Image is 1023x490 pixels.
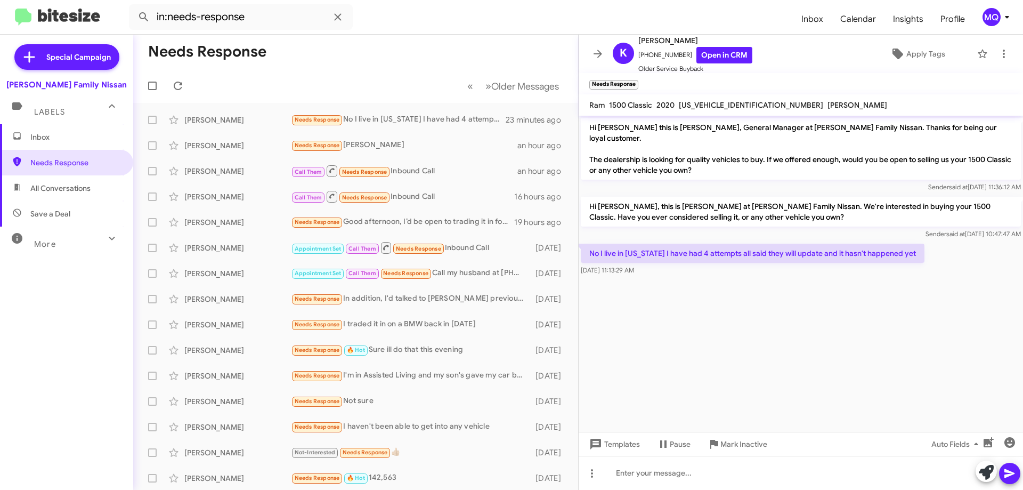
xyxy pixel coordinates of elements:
[696,47,752,63] a: Open in CRM
[291,241,530,254] div: Inbound Call
[342,168,387,175] span: Needs Response
[184,191,291,202] div: [PERSON_NAME]
[638,63,752,74] span: Older Service Buyback
[793,4,832,35] a: Inbox
[699,435,776,454] button: Mark Inactive
[461,75,565,97] nav: Page navigation example
[291,472,530,484] div: 142,563
[347,347,365,354] span: 🔥 Hot
[679,100,823,110] span: [US_VEHICLE_IDENTIFICATION_NUMBER]
[291,114,506,126] div: No I live in [US_STATE] I have had 4 attempts all said they will update and it hasn't happened yet
[46,52,111,62] span: Special Campaign
[514,217,570,228] div: 19 hours ago
[184,115,291,125] div: [PERSON_NAME]
[530,422,570,432] div: [DATE]
[530,473,570,484] div: [DATE]
[827,100,887,110] span: [PERSON_NAME]
[587,435,640,454] span: Templates
[923,435,991,454] button: Auto Fields
[506,115,570,125] div: 23 minutes ago
[291,369,530,382] div: I'm in Assisted Living and my son's gave my car back to bank Thank you anyway
[184,166,291,176] div: [PERSON_NAME]
[884,4,932,35] a: Insights
[184,473,291,484] div: [PERSON_NAME]
[832,4,884,35] span: Calendar
[638,47,752,63] span: [PHONE_NUMBER]
[589,80,638,90] small: Needs Response
[931,435,983,454] span: Auto Fields
[295,475,340,481] span: Needs Response
[925,230,1021,238] span: Sender [DATE] 10:47:47 AM
[581,197,1021,227] p: Hi [PERSON_NAME], this is [PERSON_NAME] at [PERSON_NAME] Family Nissan. We're interested in buyin...
[343,449,388,456] span: Needs Response
[581,118,1021,180] p: Hi [PERSON_NAME] this is [PERSON_NAME], General Manager at [PERSON_NAME] Family Nissan. Thanks fo...
[291,395,530,407] div: Not sure
[295,449,336,456] span: Not-Interested
[295,423,340,430] span: Needs Response
[396,245,441,252] span: Needs Response
[517,166,570,176] div: an hour ago
[638,34,752,47] span: [PERSON_NAME]
[184,268,291,279] div: [PERSON_NAME]
[949,183,968,191] span: said at
[34,107,65,117] span: Labels
[467,79,473,93] span: «
[291,293,530,305] div: In addition, I'd talked to [PERSON_NAME] previously.
[589,100,605,110] span: Ram
[295,194,322,201] span: Call Them
[530,371,570,381] div: [DATE]
[461,75,480,97] button: Previous
[983,8,1001,26] div: MQ
[30,132,121,142] span: Inbox
[530,447,570,458] div: [DATE]
[295,168,322,175] span: Call Them
[291,139,517,151] div: [PERSON_NAME]
[620,45,627,62] span: K
[485,79,491,93] span: »
[348,270,376,277] span: Call Them
[30,157,121,168] span: Needs Response
[291,164,517,178] div: Inbound Call
[295,142,340,149] span: Needs Response
[530,268,570,279] div: [DATE]
[30,208,70,219] span: Save a Deal
[530,243,570,253] div: [DATE]
[291,421,530,433] div: I haven't been able to get into any vehicle
[609,100,652,110] span: 1500 Classic
[295,116,340,123] span: Needs Response
[581,244,924,263] p: No I live in [US_STATE] I have had 4 attempts all said they will update and it hasn't happened yet
[932,4,973,35] a: Profile
[514,191,570,202] div: 16 hours ago
[291,344,530,356] div: Sure ill do that this evening
[184,140,291,151] div: [PERSON_NAME]
[291,267,530,279] div: Call my husband at [PHONE_NUMBER]
[184,294,291,304] div: [PERSON_NAME]
[291,446,530,459] div: 👍🏼
[295,398,340,405] span: Needs Response
[295,219,340,226] span: Needs Response
[295,270,342,277] span: Appointment Set
[579,435,648,454] button: Templates
[291,190,514,203] div: Inbound Call
[656,100,675,110] span: 2020
[148,43,266,60] h1: Needs Response
[863,44,972,63] button: Apply Tags
[491,81,559,92] span: Older Messages
[530,345,570,356] div: [DATE]
[720,435,767,454] span: Mark Inactive
[184,447,291,458] div: [PERSON_NAME]
[530,319,570,330] div: [DATE]
[14,44,119,70] a: Special Campaign
[648,435,699,454] button: Pause
[928,183,1021,191] span: Sender [DATE] 11:36:12 AM
[347,475,365,481] span: 🔥 Hot
[184,217,291,228] div: [PERSON_NAME]
[34,239,56,249] span: More
[30,183,91,194] span: All Conversations
[295,321,340,328] span: Needs Response
[906,44,945,63] span: Apply Tags
[184,422,291,432] div: [PERSON_NAME]
[342,194,387,201] span: Needs Response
